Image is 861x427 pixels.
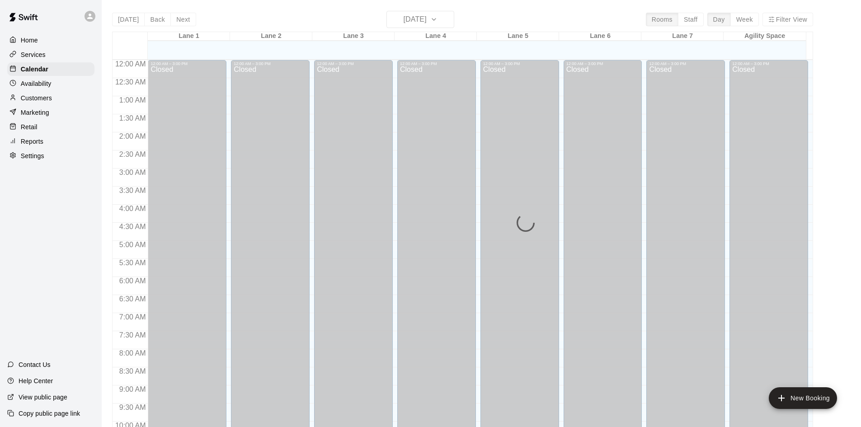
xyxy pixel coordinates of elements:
a: Marketing [7,106,94,119]
span: 3:00 AM [117,169,148,176]
div: 12:00 AM – 3:00 PM [317,61,390,66]
a: Reports [7,135,94,148]
span: 5:00 AM [117,241,148,249]
span: 9:00 AM [117,385,148,393]
div: Lane 6 [559,32,641,41]
div: 12:00 AM – 3:00 PM [649,61,722,66]
p: Customers [21,94,52,103]
span: 6:00 AM [117,277,148,285]
a: Services [7,48,94,61]
span: 4:00 AM [117,205,148,212]
div: Lane 4 [395,32,477,41]
a: Settings [7,149,94,163]
a: Calendar [7,62,94,76]
span: 8:00 AM [117,349,148,357]
div: Lane 1 [148,32,230,41]
p: Help Center [19,376,53,385]
span: 5:30 AM [117,259,148,267]
div: Lane 3 [312,32,395,41]
span: 8:30 AM [117,367,148,375]
span: 1:30 AM [117,114,148,122]
span: 2:00 AM [117,132,148,140]
div: 12:00 AM – 3:00 PM [151,61,224,66]
span: 7:00 AM [117,313,148,321]
span: 6:30 AM [117,295,148,303]
div: 12:00 AM – 3:00 PM [234,61,307,66]
p: Settings [21,151,44,160]
span: 12:30 AM [113,78,148,86]
p: Marketing [21,108,49,117]
p: Reports [21,137,43,146]
p: Home [21,36,38,45]
span: 3:30 AM [117,187,148,194]
div: 12:00 AM – 3:00 PM [566,61,640,66]
span: 9:30 AM [117,404,148,411]
a: Customers [7,91,94,105]
div: 12:00 AM – 3:00 PM [732,61,805,66]
div: Lane 2 [230,32,312,41]
p: Contact Us [19,360,51,369]
p: Copy public page link [19,409,80,418]
div: 12:00 AM – 3:00 PM [400,61,473,66]
div: 12:00 AM – 3:00 PM [483,61,556,66]
p: Retail [21,122,38,131]
a: Home [7,33,94,47]
p: View public page [19,393,67,402]
span: 2:30 AM [117,150,148,158]
a: Retail [7,120,94,134]
p: Services [21,50,46,59]
span: 7:30 AM [117,331,148,339]
div: Lane 7 [641,32,724,41]
p: Calendar [21,65,48,74]
span: 1:00 AM [117,96,148,104]
span: 4:30 AM [117,223,148,230]
button: add [769,387,837,409]
a: Availability [7,77,94,90]
div: Agility Space [724,32,806,41]
div: Lane 5 [477,32,559,41]
span: 12:00 AM [113,60,148,68]
p: Availability [21,79,52,88]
